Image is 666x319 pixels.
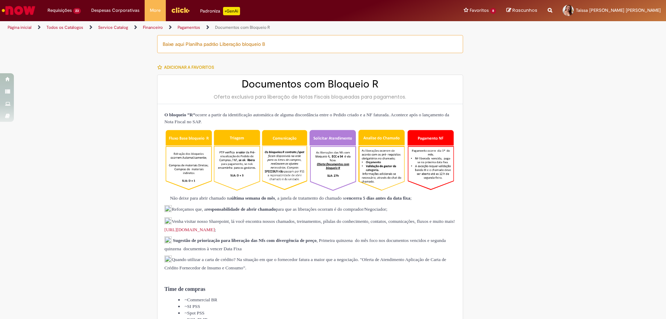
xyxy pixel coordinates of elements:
[164,236,172,245] img: sys_attachment.do
[178,310,456,316] li: ~Spot PSS
[143,25,163,30] a: Financeiro
[164,219,455,232] span: Venha visitar nosso Sharepoint, lá você encontra nossos chamados, treinamentos, pílulas do conhec...
[512,7,537,14] span: Rascunhos
[173,238,316,243] strong: Sugestão de priorização para liberação das Nfs com divergência de preço
[73,8,81,14] span: 23
[8,25,32,30] a: Página inicial
[157,35,463,53] div: Baixe aqui Planilha padrão Liberação bloqueio B
[164,205,172,214] img: sys_attachment.do
[46,25,83,30] a: Todos os Catálogos
[231,195,275,201] strong: última semana do mês
[178,296,456,303] li: ~Commercial BR
[164,112,195,117] strong: O bloqueio “R”
[1,3,36,17] img: ServiceNow
[164,255,172,264] img: sys_attachment.do
[171,5,190,15] img: click_logo_yellow_360x200.png
[48,7,72,14] span: Requisições
[164,195,412,201] span: Não deixe para abrir chamado na , a janela de tratamento do chamado se ;
[91,7,139,14] span: Despesas Corporativas
[150,7,161,14] span: More
[164,227,215,232] a: [URL][DOMAIN_NAME]
[164,112,449,124] span: ocorre a partir da identificação automática de alguma discordância entre o Pedido criado e a NF f...
[347,195,410,201] strong: encerra 5 dias antes da data fixa
[157,60,218,75] button: Adicionar a Favoritos
[215,25,270,30] a: Documentos com Bloqueio R
[98,25,128,30] a: Service Catalog
[164,195,170,202] img: sys_attachment.do
[576,7,661,13] span: Taissa [PERSON_NAME] [PERSON_NAME]
[490,8,496,14] span: 8
[164,207,387,212] span: Reforçamos que, a para que as liberações ocorram é do comprador/Negociador;
[178,25,200,30] a: Pagamentos
[164,238,446,251] span: , Primeira quinzena do mês foco nos documentos vencidos e segunda quinzena documentos à vencer Da...
[470,7,489,14] span: Favoritos
[506,7,537,14] a: Rascunhos
[164,217,172,226] img: sys_attachment.do
[178,303,456,310] li: ~SI PSS
[5,21,439,34] ul: Trilhas de página
[164,93,456,100] div: Oferta exclusiva para liberação de Notas Fiscais bloqueadas para pagamentos.
[164,286,205,292] strong: Time de compras
[164,65,214,70] span: Adicionar a Favoritos
[164,78,456,90] h2: Documentos com Bloqueio R
[164,257,446,270] span: Quando utilizar a carta de crédito? Na situação em que o fornecedor fatura a maior que a negociaç...
[223,7,240,15] p: +GenAi
[200,7,240,15] div: Padroniza
[206,207,276,212] strong: responsabilidade de abrir chamado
